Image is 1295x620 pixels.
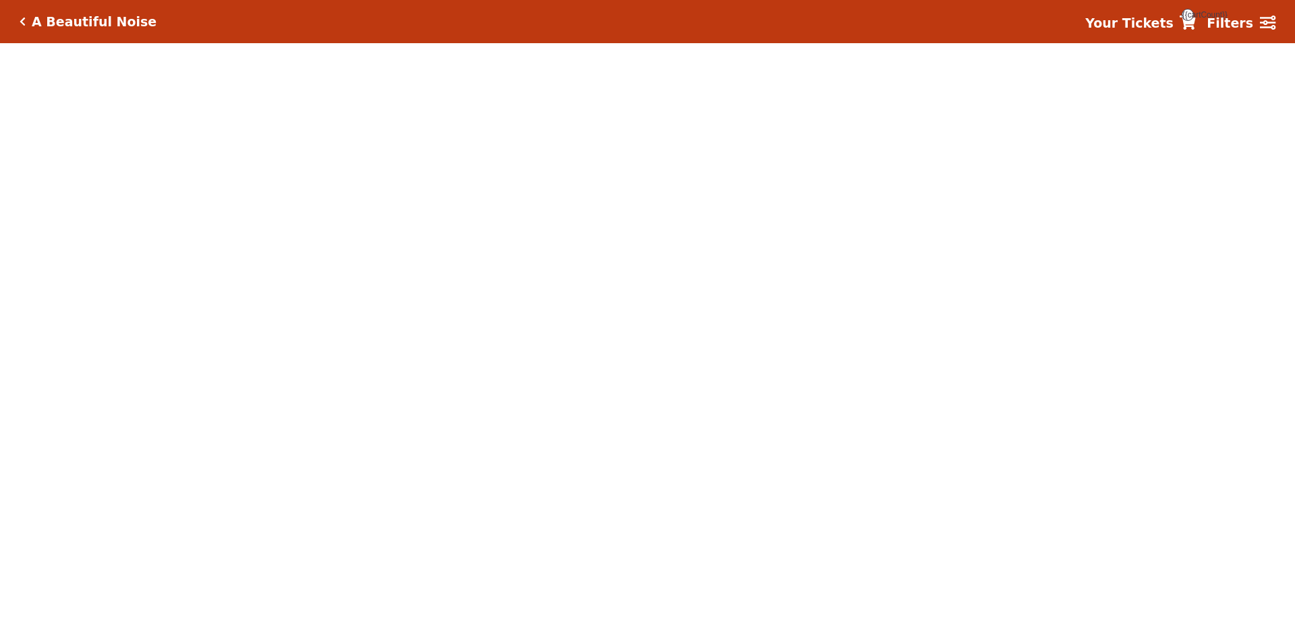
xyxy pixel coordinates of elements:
a: Filters [1207,13,1275,33]
strong: Your Tickets [1085,16,1174,30]
span: {{cartCount}} [1182,9,1194,21]
a: Your Tickets {{cartCount}} [1085,13,1196,33]
strong: Filters [1207,16,1253,30]
a: Click here to go back to filters [20,17,26,26]
h5: A Beautiful Noise [32,14,156,30]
